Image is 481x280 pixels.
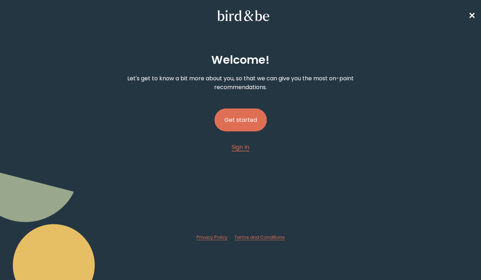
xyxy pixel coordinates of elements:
a: Privacy Policy [197,234,227,241]
h2: Welcome ! [211,51,270,68]
p: Let's get to know a bit more about you, so that we can give you the most on-point recommendations. [126,74,355,92]
span: ✕ [468,10,475,21]
button: Get started [214,108,267,131]
a: Terms and Conditions [235,234,285,241]
a: Get started [214,97,267,143]
span: Sign In [232,143,249,151]
a: Sign In [232,143,249,151]
a: ✕ [468,10,475,22]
